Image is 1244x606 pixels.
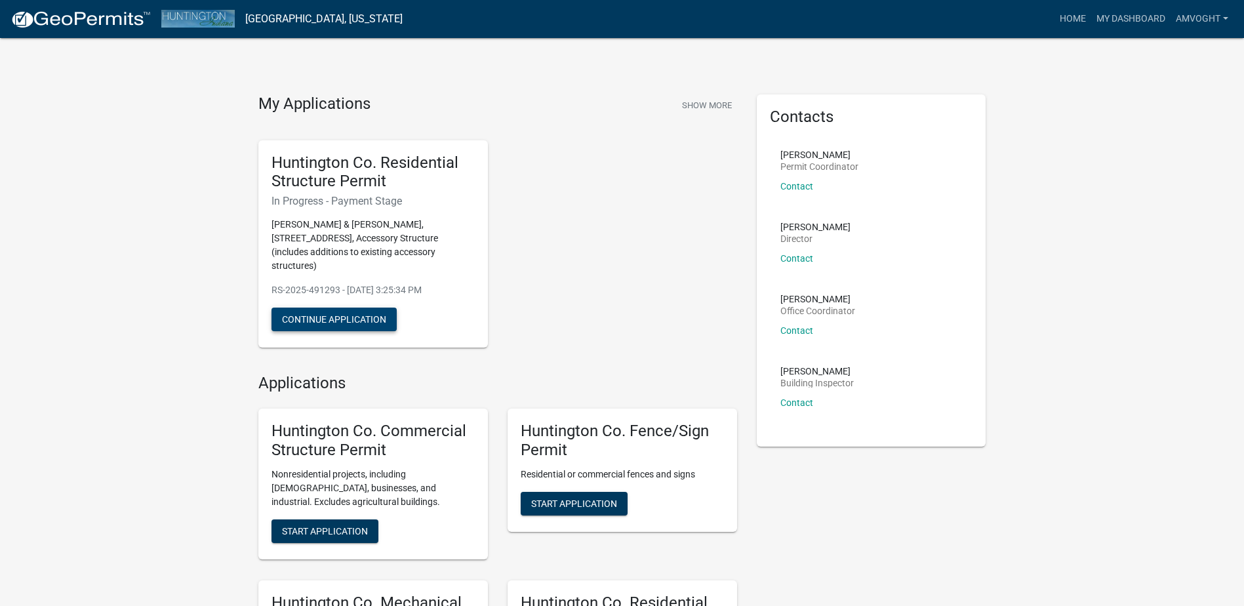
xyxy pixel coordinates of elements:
p: [PERSON_NAME] [780,150,858,159]
button: Continue Application [271,308,397,331]
p: [PERSON_NAME] [780,294,855,304]
p: Director [780,234,851,243]
p: Nonresidential projects, including [DEMOGRAPHIC_DATA], businesses, and industrial. Excludes agric... [271,468,475,509]
a: Contact [780,253,813,264]
h4: Applications [258,374,737,393]
img: Huntington County, Indiana [161,10,235,28]
h5: Huntington Co. Residential Structure Permit [271,153,475,192]
a: amvoght [1171,7,1234,31]
h5: Huntington Co. Commercial Structure Permit [271,422,475,460]
p: [PERSON_NAME] & [PERSON_NAME], [STREET_ADDRESS], Accessory Structure (includes additions to exist... [271,218,475,273]
span: Start Application [282,525,368,536]
p: Residential or commercial fences and signs [521,468,724,481]
p: Building Inspector [780,378,854,388]
a: My Dashboard [1091,7,1171,31]
a: Contact [780,181,813,192]
p: Office Coordinator [780,306,855,315]
a: [GEOGRAPHIC_DATA], [US_STATE] [245,8,403,30]
h5: Huntington Co. Fence/Sign Permit [521,422,724,460]
button: Start Application [521,492,628,515]
p: RS-2025-491293 - [DATE] 3:25:34 PM [271,283,475,297]
h6: In Progress - Payment Stage [271,195,475,207]
span: Start Application [531,498,617,508]
p: [PERSON_NAME] [780,222,851,232]
a: Contact [780,325,813,336]
a: Contact [780,397,813,408]
h4: My Applications [258,94,371,114]
p: Permit Coordinator [780,162,858,171]
a: Home [1054,7,1091,31]
button: Start Application [271,519,378,543]
h5: Contacts [770,108,973,127]
button: Show More [677,94,737,116]
p: [PERSON_NAME] [780,367,854,376]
